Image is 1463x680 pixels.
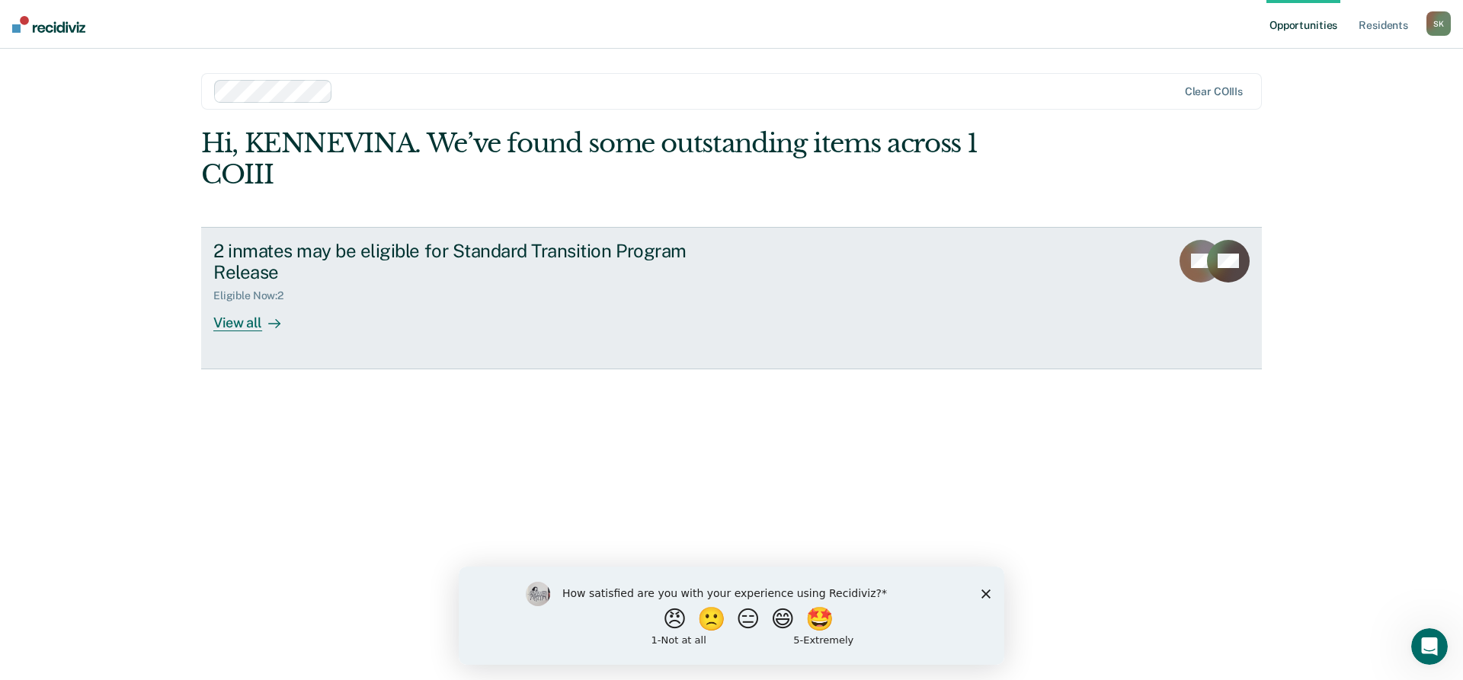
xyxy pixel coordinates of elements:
div: Hi, KENNEVINA. We’ve found some outstanding items across 1 COIII [201,128,1050,190]
div: Eligible Now : 2 [213,289,296,302]
button: SK [1426,11,1451,36]
a: 2 inmates may be eligible for Standard Transition Program ReleaseEligible Now:2View all [201,227,1262,369]
iframe: Survey by Kim from Recidiviz [459,567,1004,665]
div: View all [213,302,299,332]
div: 2 inmates may be eligible for Standard Transition Program Release [213,240,748,284]
div: S K [1426,11,1451,36]
div: Clear COIIIs [1185,85,1243,98]
img: Recidiviz [12,16,85,33]
iframe: Intercom live chat [1411,628,1448,665]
